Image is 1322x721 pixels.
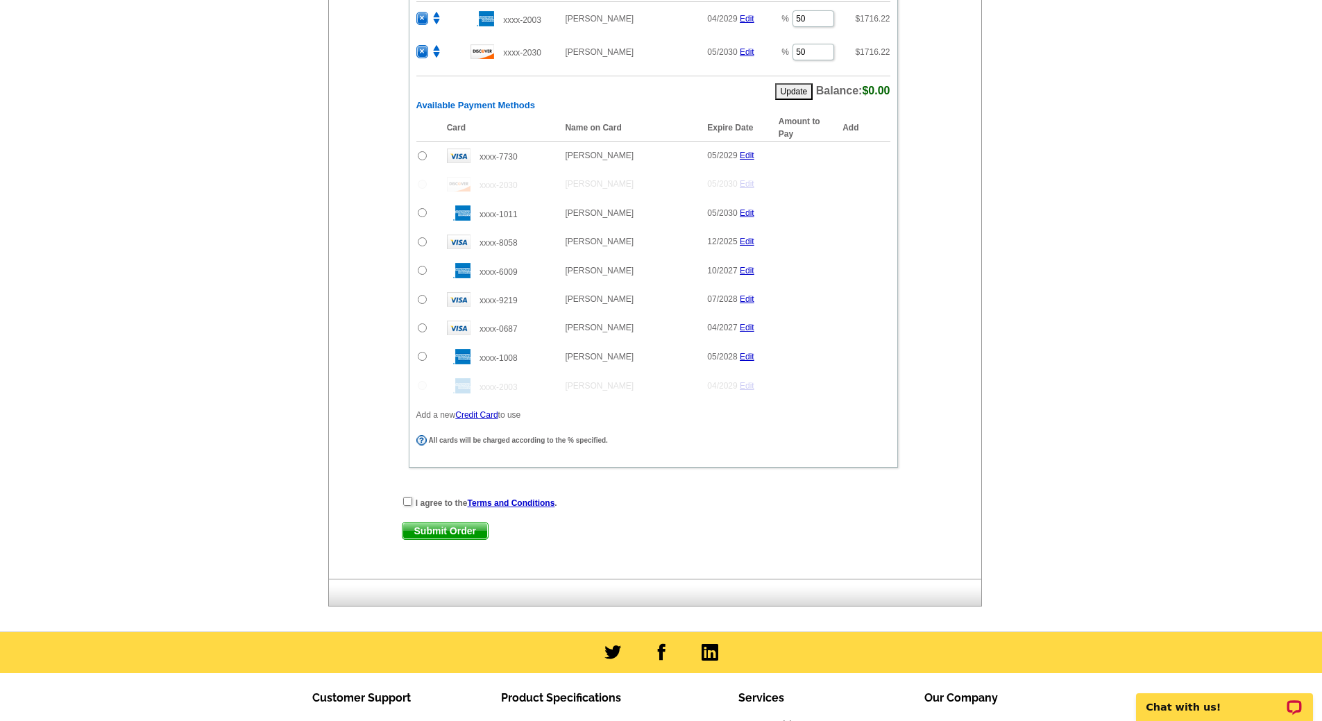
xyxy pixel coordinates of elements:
[740,323,754,332] a: Edit
[447,349,471,364] img: amex.gif
[1127,677,1322,721] iframe: LiveChat chat widget
[312,691,411,704] span: Customer Support
[855,47,890,57] span: $
[740,237,754,246] a: Edit
[480,238,518,248] span: xxxx-8058
[740,179,754,189] a: Edit
[503,15,541,25] span: xxxx-2003
[740,381,754,391] a: Edit
[700,114,771,142] th: Expire Date
[447,321,471,335] img: visa.gif
[480,324,518,334] span: xxxx-0687
[740,14,754,24] a: Edit
[565,381,634,391] span: [PERSON_NAME]
[565,352,634,362] span: [PERSON_NAME]
[855,14,890,24] span: $
[740,208,754,218] a: Edit
[707,179,737,189] span: 05/2030
[842,114,890,142] th: Add
[447,235,471,249] img: visa.gif
[860,14,890,24] span: 1716.22
[480,152,518,162] span: xxxx-7730
[471,11,494,26] img: amex.gif
[707,381,737,391] span: 04/2029
[707,14,737,24] span: 04/2029
[707,237,737,246] span: 12/2025
[503,48,541,58] span: xxxx-2030
[738,691,784,704] span: Services
[480,180,518,190] span: xxxx-2030
[707,294,737,304] span: 07/2028
[707,352,737,362] span: 05/2028
[565,237,634,246] span: [PERSON_NAME]
[417,46,427,58] span: ×
[565,323,634,332] span: [PERSON_NAME]
[447,263,471,278] img: amex.gif
[707,266,737,275] span: 10/2027
[480,296,518,305] span: xxxx-9219
[740,294,754,304] a: Edit
[781,47,789,57] span: %
[455,410,498,420] a: Credit Card
[480,210,518,219] span: xxxx-1011
[430,12,443,24] img: move.png
[430,45,443,58] img: move.png
[480,382,518,392] span: xxxx-2003
[416,45,428,58] button: ×
[775,83,813,100] button: Update
[565,294,634,304] span: [PERSON_NAME]
[480,353,518,363] span: xxxx-1008
[416,435,887,446] div: All cards will be charged according to the % specified.
[781,14,789,24] span: %
[707,323,737,332] span: 04/2027
[565,179,634,189] span: [PERSON_NAME]
[402,523,488,539] span: Submit Order
[471,44,494,59] img: disc.gif
[416,12,428,25] button: ×
[565,14,634,24] span: [PERSON_NAME]
[740,47,754,57] a: Edit
[447,177,471,192] img: disc.gif
[565,151,634,160] span: [PERSON_NAME]
[860,47,890,57] span: 1716.22
[740,151,754,160] a: Edit
[416,409,890,421] p: Add a new to use
[416,100,890,111] h6: Available Payment Methods
[447,378,471,393] img: amex.gif
[447,149,471,163] img: visa.gif
[468,498,555,508] a: Terms and Conditions
[565,47,634,57] span: [PERSON_NAME]
[416,498,557,508] strong: I agree to the .
[558,114,700,142] th: Name on Card
[862,85,890,96] span: $0.00
[707,47,737,57] span: 05/2030
[707,151,737,160] span: 05/2029
[447,292,471,307] img: visa.gif
[707,208,737,218] span: 05/2030
[772,114,842,142] th: Amount to Pay
[480,267,518,277] span: xxxx-6009
[740,352,754,362] a: Edit
[417,12,427,24] span: ×
[565,266,634,275] span: [PERSON_NAME]
[740,266,754,275] a: Edit
[565,208,634,218] span: [PERSON_NAME]
[440,114,559,142] th: Card
[816,85,890,96] span: Balance:
[924,691,998,704] span: Our Company
[501,691,621,704] span: Product Specifications
[447,205,471,221] img: amex.gif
